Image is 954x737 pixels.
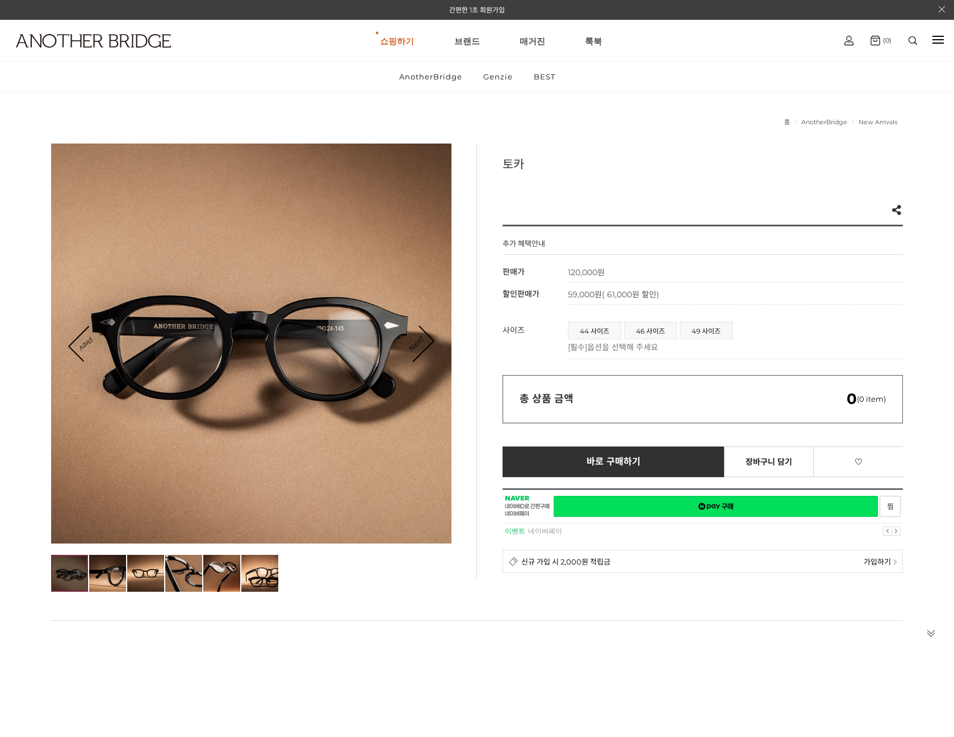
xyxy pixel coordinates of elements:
li: 44 사이즈 [568,322,621,339]
img: search [909,36,917,45]
img: d8a971c8d4098888606ba367a792ad14.jpg [51,555,88,592]
h3: 토카 [503,155,903,172]
span: 가입하기 [864,556,891,567]
h4: 추가 혜택안내 [503,238,545,254]
a: New Arrivals [859,118,897,126]
a: 룩북 [585,20,602,61]
li: 46 사이즈 [624,322,677,339]
span: 옵션을 선택해 주세요 [587,342,658,352]
em: 0 [847,390,857,408]
span: 할인판매가 [503,289,539,299]
strong: 120,000원 [568,267,605,277]
strong: 총 상품 금액 [520,393,574,405]
a: 브랜드 [454,20,480,61]
a: AnotherBridge [390,62,472,91]
a: 46 사이즈 [625,322,676,339]
img: d8a971c8d4098888606ba367a792ad14.jpg [51,144,451,544]
a: 44 사이즈 [568,322,621,339]
p: [필수] [568,341,897,352]
a: 네이버페이 [528,527,562,535]
a: 49 사이즈 [680,322,732,339]
span: 신규 가입 시 2,000원 적립금 [521,556,610,567]
span: 판매가 [503,267,525,277]
a: 홈 [784,118,790,126]
img: detail_membership.png [509,557,518,566]
span: 바로 구매하기 [587,457,641,467]
a: 새창 [880,496,901,517]
a: Next [398,326,433,361]
a: 간편한 1초 회원가입 [449,6,505,14]
span: (0 item) [847,394,886,403]
a: 매거진 [520,20,545,61]
img: cart [844,36,853,45]
a: BEST [524,62,565,91]
img: cart [871,36,880,45]
a: logo [6,34,149,75]
a: 장바구니 담기 [724,447,814,477]
a: (0) [871,36,892,45]
strong: 이벤트 [505,527,525,535]
img: npay_sp_more.png [893,559,897,565]
span: (0) [880,36,892,44]
a: Prev [69,326,103,360]
a: 신규 가입 시 2,000원 적립금 가입하기 [503,550,903,573]
th: 사이즈 [503,316,568,359]
a: 새창 [554,496,878,517]
span: ( 61,000원 할인) [602,289,659,300]
a: 바로 구매하기 [503,447,725,477]
a: Genzie [474,62,522,91]
a: AnotherBridge [801,118,847,126]
span: 59,000원 [568,289,659,300]
a: 쇼핑하기 [380,20,414,61]
li: 49 사이즈 [680,322,733,339]
img: logo [16,34,171,48]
